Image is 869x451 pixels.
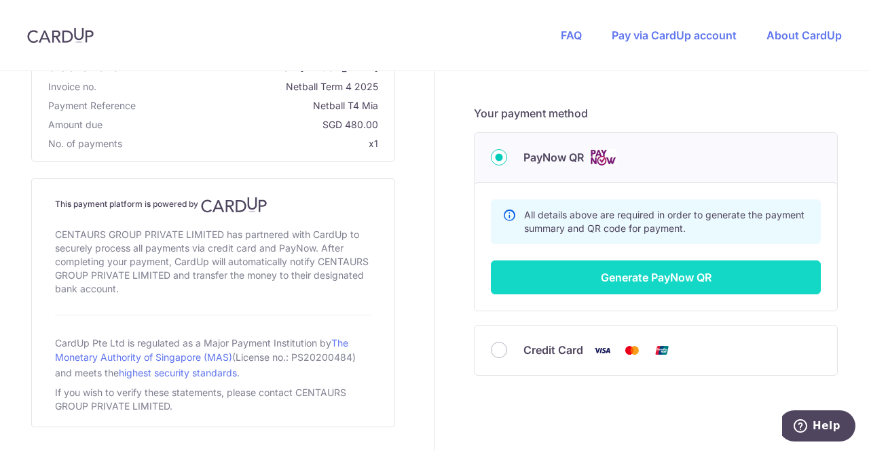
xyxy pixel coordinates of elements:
[55,337,348,363] a: The Monetary Authority of Singapore (MAS)
[48,137,122,151] span: No. of payments
[648,342,676,359] img: Union Pay
[55,332,371,383] div: CardUp Pte Ltd is regulated as a Major Payment Institution by (License no.: PS20200484) and meets...
[55,197,371,213] h4: This payment platform is powered by
[491,149,821,166] div: PayNow QR Cards logo
[102,80,378,94] span: Netball Term 4 2025
[369,138,378,149] span: x1
[141,99,378,113] span: Netball T4 Mia
[27,27,94,43] img: CardUp
[524,209,805,234] span: All details above are required in order to generate the payment summary and QR code for payment.
[48,118,103,132] span: Amount due
[561,28,582,42] a: FAQ
[766,28,842,42] a: About CardUp
[523,342,583,358] span: Credit Card
[48,100,136,111] span: translation missing: en.payment_reference
[55,225,371,298] div: CENTAURS GROUP PRIVATE LIMITED has partnered with CardUp to securely process all payments via cre...
[48,80,96,94] span: Invoice no.
[589,149,616,166] img: Cards logo
[201,197,267,213] img: CardUp
[55,383,371,416] div: If you wish to verify these statements, please contact CENTAURS GROUP PRIVATE LIMITED.
[491,342,821,359] div: Credit Card Visa Mastercard Union Pay
[589,342,616,359] img: Visa
[782,410,855,444] iframe: Opens a widget where you can find more information
[618,342,646,359] img: Mastercard
[108,118,378,132] span: SGD 480.00
[474,105,838,121] h5: Your payment method
[612,28,737,42] a: Pay via CardUp account
[119,367,237,378] a: highest security standards
[523,149,584,165] span: PayNow QR
[491,260,821,294] button: Generate PayNow QR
